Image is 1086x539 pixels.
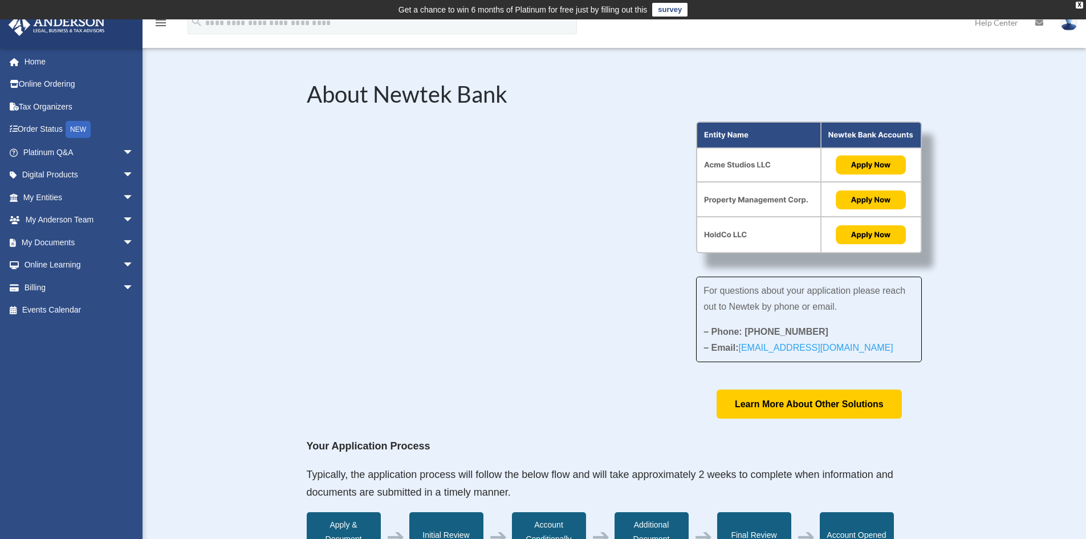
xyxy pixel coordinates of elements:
[1076,2,1083,9] div: close
[190,15,203,28] i: search
[8,50,151,73] a: Home
[307,83,922,111] h2: About Newtek Bank
[8,95,151,118] a: Tax Organizers
[8,209,151,232] a: My Anderson Teamarrow_drop_down
[8,141,151,164] a: Platinum Q&Aarrow_drop_down
[8,276,151,299] a: Billingarrow_drop_down
[123,254,145,277] span: arrow_drop_down
[398,3,648,17] div: Get a chance to win 6 months of Platinum for free just by filling out this
[123,276,145,299] span: arrow_drop_down
[154,20,168,30] a: menu
[8,231,151,254] a: My Documentsarrow_drop_down
[8,73,151,96] a: Online Ordering
[1060,14,1077,31] img: User Pic
[8,186,151,209] a: My Entitiesarrow_drop_down
[307,121,662,322] iframe: NewtekOne and Newtek Bank's Partnership with Anderson Advisors
[8,254,151,277] a: Online Learningarrow_drop_down
[652,3,688,17] a: survey
[8,164,151,187] a: Digital Productsarrow_drop_down
[703,343,893,352] strong: – Email:
[8,118,151,141] a: Order StatusNEW
[5,14,108,36] img: Anderson Advisors Platinum Portal
[123,164,145,187] span: arrow_drop_down
[696,121,922,254] img: About Partnership Graphic (3)
[703,286,905,311] span: For questions about your application please reach out to Newtek by phone or email.
[154,16,168,30] i: menu
[123,231,145,254] span: arrow_drop_down
[123,209,145,232] span: arrow_drop_down
[8,299,151,322] a: Events Calendar
[123,186,145,209] span: arrow_drop_down
[703,327,828,337] strong: – Phone: [PHONE_NUMBER]
[717,390,902,419] a: Learn More About Other Solutions
[738,343,893,358] a: [EMAIL_ADDRESS][DOMAIN_NAME]
[307,440,430,452] strong: Your Application Process
[66,121,91,138] div: NEW
[307,469,893,499] span: Typically, the application process will follow the below flow and will take approximately 2 weeks...
[123,141,145,164] span: arrow_drop_down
